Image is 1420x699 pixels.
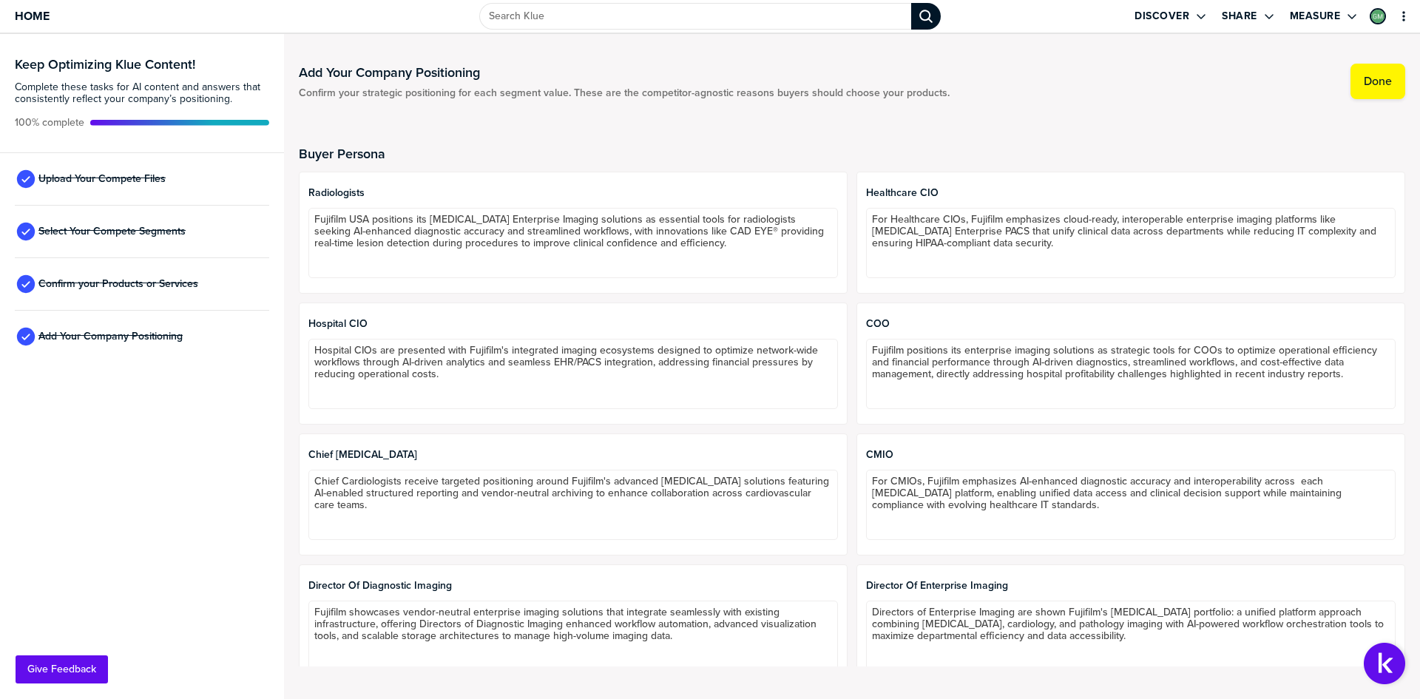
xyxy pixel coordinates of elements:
span: Add Your Company Positioning [38,331,183,342]
a: Edit Profile [1368,7,1387,26]
button: Open Support Center [1364,643,1405,684]
span: Chief [MEDICAL_DATA] [308,449,838,461]
textarea: Directors of Enterprise Imaging are shown Fujifilm's [MEDICAL_DATA] portfolio: a unified platform... [866,601,1396,671]
span: Home [15,10,50,22]
h2: Buyer Persona [299,146,1405,161]
span: Select Your Compete Segments [38,226,186,237]
span: Hospital CIO [308,318,838,330]
input: Search Klue [479,3,911,30]
span: CMIO [866,449,1396,461]
span: Active [15,117,84,129]
label: Done [1364,74,1392,89]
h1: Add Your Company Positioning [299,64,950,81]
div: George Morrison [1370,8,1386,24]
textarea: Fujifilm positions its enterprise imaging solutions as strategic tools for COOs to optimize opera... [866,339,1396,409]
span: Upload Your Compete Files [38,173,166,185]
span: Confirm your Products or Services [38,278,198,290]
textarea: Fujifilm USA positions its [MEDICAL_DATA] Enterprise Imaging solutions as essential tools for rad... [308,208,838,278]
label: Discover [1135,10,1189,23]
span: COO [866,318,1396,330]
span: Director of Enterprise Imaging [866,580,1396,592]
img: 0b86d0572dda4745beeb2ab1270d5b42-sml.png [1371,10,1384,23]
label: Share [1222,10,1257,23]
span: Confirm your strategic positioning for each segment value. These are the competitor-agnostic reas... [299,87,950,99]
textarea: Chief Cardiologists receive targeted positioning around Fujifilm's advanced [MEDICAL_DATA] soluti... [308,470,838,540]
div: Search Klue [911,3,941,30]
h3: Keep Optimizing Klue Content! [15,58,269,71]
span: Director of Diagnostic Imaging [308,580,838,592]
textarea: Hospital CIOs are presented with Fujifilm's integrated imaging ecosystems designed to optimize ne... [308,339,838,409]
label: Measure [1290,10,1341,23]
span: Healthcare CIO [866,187,1396,199]
span: Radiologists [308,187,838,199]
span: Complete these tasks for AI content and answers that consistently reflect your company’s position... [15,81,269,105]
button: Give Feedback [16,655,108,683]
textarea: For Healthcare CIOs, Fujifilm emphasizes cloud-ready, interoperable enterprise imaging platforms ... [866,208,1396,278]
textarea: For CMIOs, Fujifilm emphasizes AI-enhanced diagnostic accuracy and interoperability across each [... [866,470,1396,540]
textarea: Fujifilm showcases vendor-neutral enterprise imaging solutions that integrate seamlessly with exi... [308,601,838,671]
